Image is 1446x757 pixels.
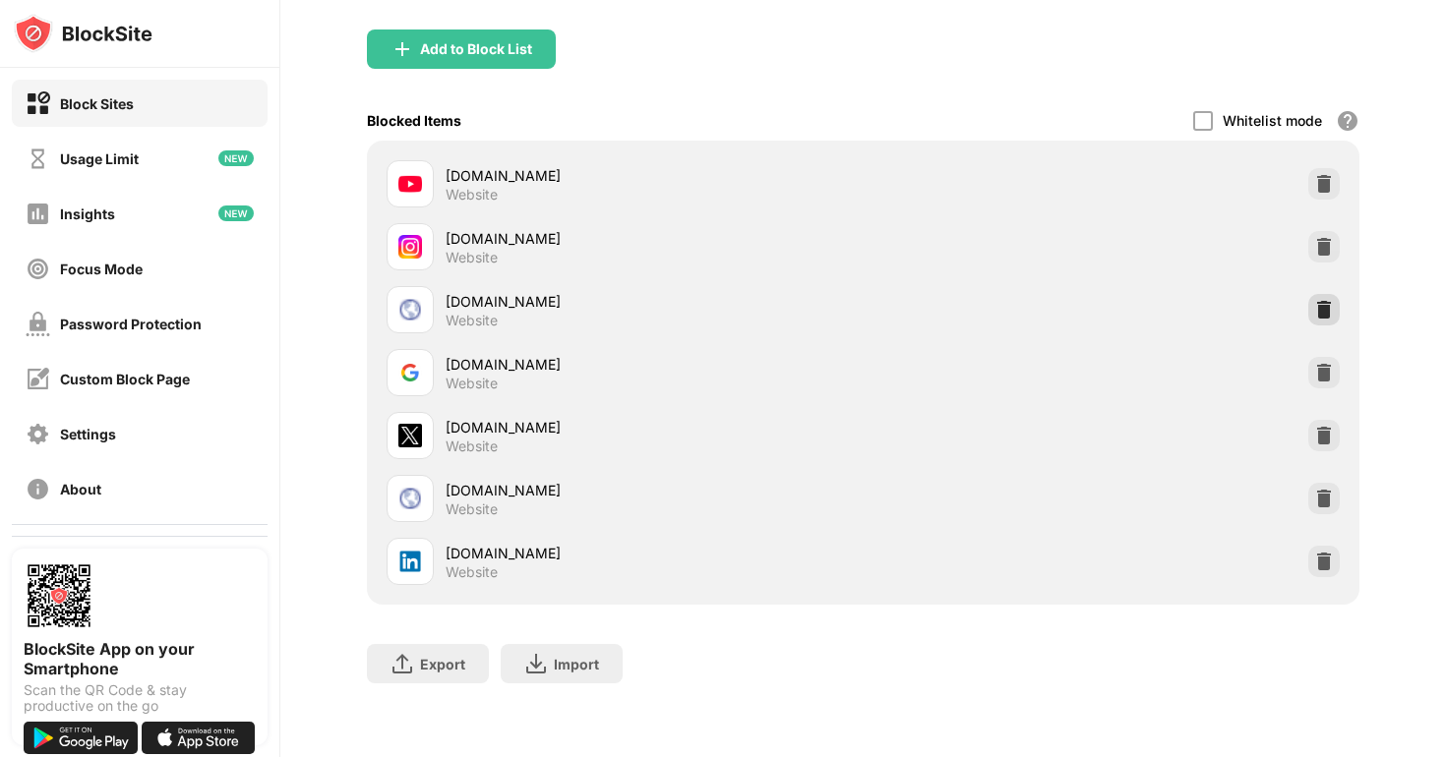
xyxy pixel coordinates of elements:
div: Website [446,563,498,581]
img: settings-off.svg [26,422,50,446]
div: Export [420,656,465,672]
div: Website [446,375,498,392]
img: favicons [398,172,422,196]
img: favicons [398,550,422,573]
img: logo-blocksite.svg [14,14,152,53]
div: [DOMAIN_NAME] [446,228,863,249]
img: favicons [398,298,422,321]
div: BlockSite App on your Smartphone [24,639,256,678]
div: [DOMAIN_NAME] [446,543,863,563]
div: Block Sites [60,95,134,112]
img: favicons [398,487,422,510]
div: [DOMAIN_NAME] [446,165,863,186]
img: get-it-on-google-play.svg [24,722,138,754]
img: favicons [398,424,422,447]
img: focus-off.svg [26,257,50,281]
div: [DOMAIN_NAME] [446,417,863,437]
img: time-usage-off.svg [26,146,50,171]
div: Custom Block Page [60,371,190,387]
img: new-icon.svg [218,205,254,221]
div: About [60,481,101,497]
img: favicons [398,235,422,259]
img: new-icon.svg [218,150,254,166]
img: insights-off.svg [26,202,50,226]
div: Usage Limit [60,150,139,167]
img: download-on-the-app-store.svg [142,722,256,754]
div: Website [446,500,498,518]
div: [DOMAIN_NAME] [446,480,863,500]
div: Website [446,249,498,266]
div: Password Protection [60,316,202,332]
div: Website [446,312,498,329]
div: Focus Mode [60,261,143,277]
div: Website [446,437,498,455]
div: Scan the QR Code & stay productive on the go [24,682,256,714]
img: favicons [398,361,422,384]
div: [DOMAIN_NAME] [446,291,863,312]
img: customize-block-page-off.svg [26,367,50,391]
img: block-on.svg [26,91,50,116]
div: Settings [60,426,116,442]
div: Add to Block List [420,41,532,57]
div: Website [446,186,498,204]
img: password-protection-off.svg [26,312,50,336]
div: Import [554,656,599,672]
div: Insights [60,205,115,222]
div: Blocked Items [367,112,461,129]
img: about-off.svg [26,477,50,501]
div: Whitelist mode [1223,112,1322,129]
img: options-page-qr-code.png [24,560,94,631]
div: [DOMAIN_NAME] [446,354,863,375]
